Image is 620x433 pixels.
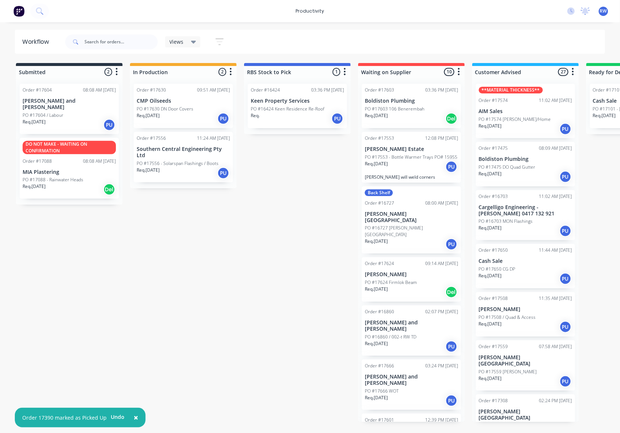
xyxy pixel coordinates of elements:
[600,8,607,14] span: RW
[365,308,394,315] div: Order #16860
[446,113,457,125] div: Del
[479,156,572,162] p: Boldiston Plumbing
[134,84,233,128] div: Order #1763009:51 AM [DATE]CMP OilseedsPO #17630 DN Door CoversReq.[DATE]PU
[479,87,543,93] div: **MATERIAL THICKNESS**
[560,171,571,183] div: PU
[479,225,502,231] p: Req. [DATE]
[479,171,502,177] p: Req. [DATE]
[362,132,461,183] div: Order #1755312:08 PM [DATE][PERSON_NAME] EstatePO #17553 - Bottle Warmer Trays PO# 15955Req.[DATE...
[446,238,457,250] div: PU
[479,266,516,272] p: PO #17650 CG DP
[479,321,502,327] p: Req. [DATE]
[134,412,138,423] span: ×
[365,189,393,196] div: Back Shelf
[479,409,572,421] p: [PERSON_NAME][GEOGRAPHIC_DATA]
[331,113,343,125] div: PU
[365,154,457,161] p: PO #17553 - Bottle Warmer Trays PO# 15955
[23,183,46,190] p: Req. [DATE]
[362,360,461,410] div: Order #1766603:24 PM [DATE][PERSON_NAME] and [PERSON_NAME]PO #17666 WOTReq.[DATE]PU
[479,368,537,375] p: PO #17559 [PERSON_NAME]
[197,87,230,93] div: 09:51 AM [DATE]
[446,161,457,173] div: PU
[425,363,458,369] div: 03:24 PM [DATE]
[539,397,572,404] div: 02:24 PM [DATE]
[479,218,533,225] p: PO #16703 MON Flashings
[560,376,571,387] div: PU
[479,204,572,217] p: Cargelligo Engineering - [PERSON_NAME] 0417 132 921
[365,320,458,332] p: [PERSON_NAME] and [PERSON_NAME]
[425,135,458,142] div: 12:08 PM [DATE]
[479,258,572,264] p: Cash Sale
[365,135,394,142] div: Order #17553
[251,112,260,119] p: Req.
[479,97,508,104] div: Order #17574
[137,167,160,173] p: Req. [DATE]
[23,176,83,183] p: PO #17088 - Rainwater Heads
[476,292,575,337] div: Order #1750811:35 AM [DATE][PERSON_NAME]PO #17508 / Quad & AccessReq.[DATE]PU
[251,98,344,104] p: Keen Property Services
[362,305,461,356] div: Order #1686002:07 PM [DATE][PERSON_NAME] and [PERSON_NAME]PO #16860 / 002-t RW TDReq.[DATE]PU
[292,6,328,17] div: productivity
[560,123,571,135] div: PU
[476,190,575,241] div: Order #1670311:02 AM [DATE]Cargelligo Engineering - [PERSON_NAME] 0417 132 921PO #16703 MON Flash...
[365,87,394,93] div: Order #17603
[365,174,458,180] p: [PERSON_NAME] will weld corners
[479,193,508,200] div: Order #16703
[23,141,116,154] div: DO NOT MAKE - WAITING ON CONFIRMATION
[479,375,502,382] p: Req. [DATE]
[23,119,46,125] p: Req. [DATE]
[446,286,457,298] div: Del
[22,37,53,46] div: Workflow
[479,306,572,313] p: [PERSON_NAME]
[107,411,129,423] button: Undo
[126,409,146,427] button: Close
[593,112,616,119] p: Req. [DATE]
[365,161,388,167] p: Req. [DATE]
[479,108,572,115] p: AIM Sales
[365,417,394,423] div: Order #17601
[365,388,399,394] p: PO #17666 WOT
[479,116,551,123] p: PO #17574 [PERSON_NAME]/Home
[23,112,63,119] p: PO #17604 / Labour
[362,84,461,128] div: Order #1760303:36 PM [DATE]Boldiston PlumbingPO #17603 106 BenerembahReq.[DATE]Del
[425,87,458,93] div: 03:36 PM [DATE]
[134,132,233,182] div: Order #1755611:24 AM [DATE]Southern Central Engineering Pty LtdPO #17556 - Solarspan Flashings / ...
[479,145,508,152] div: Order #17475
[362,186,461,254] div: Back ShelfOrder #1672708:00 AM [DATE][PERSON_NAME][GEOGRAPHIC_DATA]PO #16727 [PERSON_NAME][GEOGRA...
[425,260,458,267] div: 09:14 AM [DATE]
[251,106,324,112] p: PO #16424 Keen Residence Re-Roof
[137,112,160,119] p: Req. [DATE]
[365,363,394,369] div: Order #17666
[23,98,116,110] p: [PERSON_NAME] and [PERSON_NAME]
[365,106,424,112] p: PO #17603 106 Benerembah
[539,193,572,200] div: 11:02 AM [DATE]
[20,84,119,134] div: Order #1760408:08 AM [DATE][PERSON_NAME] and [PERSON_NAME]PO #17604 / LabourReq.[DATE]PU
[539,295,572,302] div: 11:35 AM [DATE]
[476,244,575,288] div: Order #1765011:44 AM [DATE]Cash SalePO #17650 CG DPReq.[DATE]PU
[23,87,52,93] div: Order #17604
[539,343,572,350] div: 07:58 AM [DATE]
[365,225,458,238] p: PO #16727 [PERSON_NAME][GEOGRAPHIC_DATA]
[479,272,502,279] p: Req. [DATE]
[446,395,457,407] div: PU
[137,135,166,142] div: Order #17556
[560,321,571,333] div: PU
[365,286,388,292] p: Req. [DATE]
[362,257,461,302] div: Order #1762409:14 AM [DATE][PERSON_NAME]PO #17624 Firmlok BeamReq.[DATE]Del
[103,184,115,195] div: Del
[365,146,458,152] p: [PERSON_NAME] Estate
[479,164,536,171] p: PO #17475 DO Quad Gutter
[425,200,458,206] div: 08:00 AM [DATE]
[170,38,184,46] span: Views
[560,273,571,285] div: PU
[20,138,119,199] div: DO NOT MAKE - WAITING ON CONFIRMATIONOrder #1708808:08 AM [DATE]MIA PlasteringPO #17088 - Rainwat...
[365,374,458,386] p: [PERSON_NAME] and [PERSON_NAME]
[539,247,572,254] div: 11:44 AM [DATE]
[137,146,230,159] p: Southern Central Engineering Pty Ltd
[365,238,388,245] p: Req. [DATE]
[251,87,280,93] div: Order #16424
[103,119,115,131] div: PU
[476,84,575,138] div: **MATERIAL THICKNESS**Order #1757411:02 AM [DATE]AIM SalesPO #17574 [PERSON_NAME]/HomeReq.[DATE]PU
[539,145,572,152] div: 08:09 AM [DATE]
[479,354,572,367] p: [PERSON_NAME][GEOGRAPHIC_DATA]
